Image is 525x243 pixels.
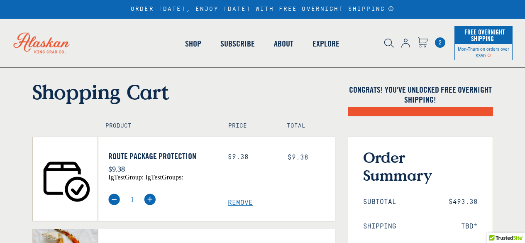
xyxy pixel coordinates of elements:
[4,23,79,62] img: Alaskan King Crab Co. logo
[363,198,396,206] span: Subtotal
[264,20,303,67] a: About
[144,194,156,205] img: plus
[108,174,144,181] span: igTestGroup:
[435,37,445,48] span: 2
[228,123,269,130] h4: Price
[228,153,275,161] div: $9.38
[228,199,335,207] a: Remove
[287,123,327,130] h4: Total
[176,20,211,67] a: Shop
[108,194,120,205] img: minus
[401,39,410,48] img: account
[418,37,428,49] a: Cart
[348,85,493,105] h4: Congrats! You've unlocked FREE OVERNIGHT SHIPPING!
[145,174,183,181] span: igTestGroups:
[33,137,98,221] img: Route Package Protection - $9.38
[388,6,394,12] a: Announcement Bar Modal
[462,26,505,45] span: Free Overnight Shipping
[449,198,478,206] span: $493.38
[487,52,491,58] span: Shipping Notice Icon
[363,223,396,231] span: Shipping
[131,6,394,13] div: ORDER [DATE], ENJOY [DATE] WITH FREE OVERNIGHT SHIPPING
[458,46,509,58] span: Mon-Thurs on orders over $350
[211,20,264,67] a: Subscribe
[32,80,335,104] h1: Shopping Cart
[384,39,394,48] img: search
[288,154,308,161] span: $9.38
[108,163,215,174] p: $9.38
[108,151,215,161] a: Route Package Protection
[363,148,478,184] h3: Order Summary
[303,20,349,67] a: Explore
[435,37,445,48] a: Cart
[105,123,210,130] h4: Product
